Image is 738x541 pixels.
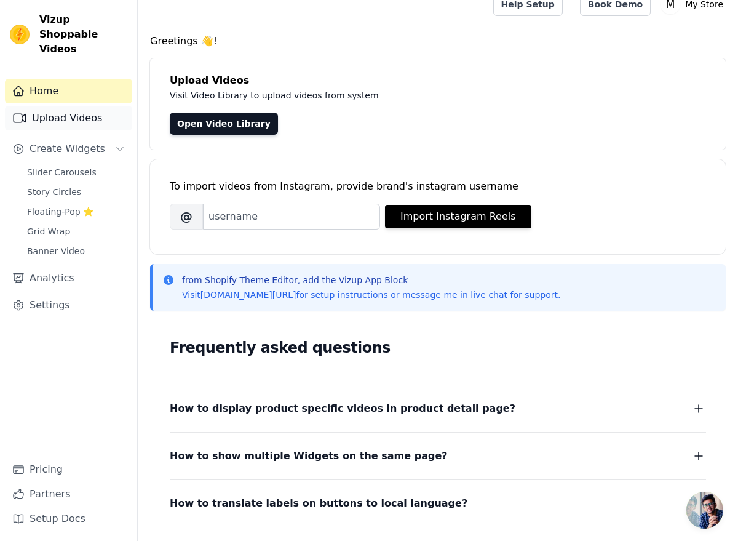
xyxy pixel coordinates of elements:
[27,225,70,238] span: Grid Wrap
[170,400,706,417] button: How to display product specific videos in product detail page?
[170,113,278,135] a: Open Video Library
[170,447,706,465] button: How to show multiple Widgets on the same page?
[27,245,85,257] span: Banner Video
[20,242,132,260] a: Banner Video
[170,447,448,465] span: How to show multiple Widgets on the same page?
[20,223,132,240] a: Grid Wrap
[203,204,380,230] input: username
[39,12,127,57] span: Vizup Shoppable Videos
[5,266,132,291] a: Analytics
[20,164,132,181] a: Slider Carousels
[182,274,560,286] p: from Shopify Theme Editor, add the Vizup App Block
[20,203,132,220] a: Floating-Pop ⭐
[170,400,515,417] span: How to display product specific videos in product detail page?
[182,289,560,301] p: Visit for setup instructions or message me in live chat for support.
[27,166,97,178] span: Slider Carousels
[170,73,706,88] h4: Upload Videos
[150,34,726,49] h4: Greetings 👋!
[200,290,296,300] a: [DOMAIN_NAME][URL]
[170,204,203,230] span: @
[27,186,81,198] span: Story Circles
[5,482,132,507] a: Partners
[5,507,132,531] a: Setup Docs
[30,142,105,156] span: Create Widgets
[5,457,132,482] a: Pricing
[385,205,531,228] button: Import Instagram Reels
[5,137,132,161] button: Create Widgets
[170,335,706,360] h2: Frequently asked questions
[170,179,706,194] div: To import videos from Instagram, provide brand's instagram username
[5,293,132,318] a: Settings
[27,206,93,218] span: Floating-Pop ⭐
[10,25,30,44] img: Vizup
[5,79,132,103] a: Home
[170,495,706,512] button: How to translate labels on buttons to local language?
[170,88,706,103] p: Visit Video Library to upload videos from system
[5,106,132,130] a: Upload Videos
[20,183,132,201] a: Story Circles
[686,492,723,529] div: Open chat
[170,495,467,512] span: How to translate labels on buttons to local language?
